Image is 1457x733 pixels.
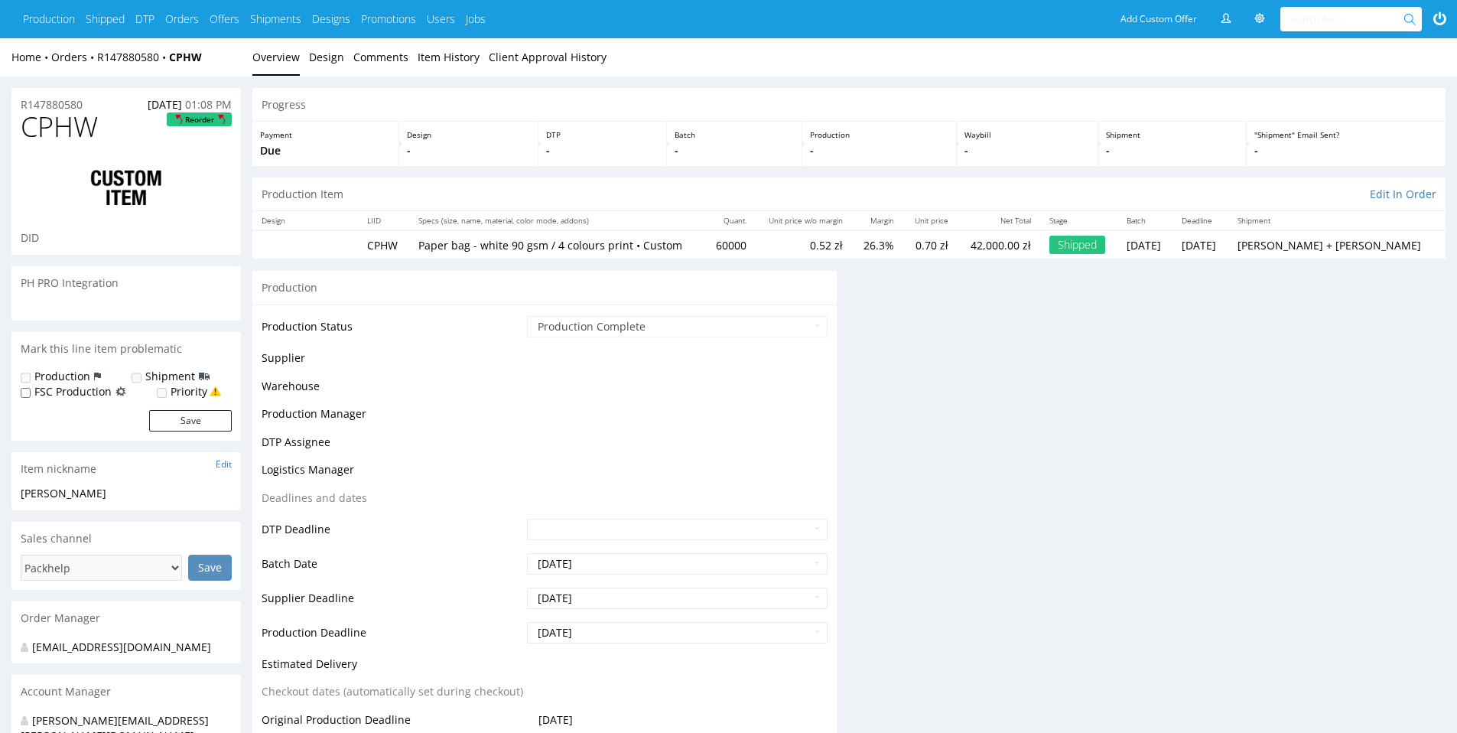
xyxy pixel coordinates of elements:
td: 60000 [704,230,756,259]
a: CPHW [169,50,202,64]
p: Payment [260,129,391,140]
td: Supplier [262,349,523,377]
th: Quant. [704,211,756,230]
th: Net Total [958,211,1040,230]
a: Orders [51,50,97,64]
a: Users [427,11,455,27]
span: CPHW [21,112,98,142]
div: Account Manager [11,675,241,709]
a: Designs [312,11,350,27]
td: 26.3% [852,230,903,259]
p: Production Item [262,187,343,202]
div: PH PRO Integration [11,266,241,300]
th: LIID [358,211,409,230]
img: icon-shipping-flag.svg [199,369,210,384]
td: Production Deadline [262,621,523,655]
label: FSC Production [34,384,112,399]
td: Supplier Deadline [262,586,523,621]
a: Shipped [86,11,125,27]
img: yellow_warning_triangle.png [210,386,221,397]
a: Offers [210,11,239,27]
div: [EMAIL_ADDRESS][DOMAIN_NAME] [21,640,220,655]
a: Edit [216,458,232,471]
label: Priority [171,384,207,399]
p: - [964,143,1090,158]
td: Logistics Manager [262,461,523,489]
span: Reorder [171,112,228,126]
td: Warehouse [262,377,523,406]
img: icon-fsc-production-flag.svg [115,384,126,399]
a: Comments [353,38,408,76]
td: Batch Date [262,552,523,586]
td: Production Manager [262,405,523,433]
td: Deadlines and dates [262,489,523,517]
th: Margin [852,211,903,230]
a: DTP [135,11,154,27]
p: - [1106,143,1239,158]
div: Sales channel [11,522,241,555]
td: Production Status [262,314,523,349]
input: Save [188,555,232,581]
th: Unit price [903,211,958,230]
label: Shipment [145,369,195,384]
p: - [1254,143,1438,158]
div: Mark this line item problematic [11,332,241,366]
p: Shipment [1106,129,1239,140]
p: Waybill [964,129,1090,140]
img: ico-item-custom-a8f9c3db6a5631ce2f509e228e8b95abde266dc4376634de7b166047de09ff05.png [65,158,187,219]
img: icon-production-flag.svg [94,369,101,384]
div: Production [252,270,837,305]
td: [PERSON_NAME] + [PERSON_NAME] [1228,230,1446,259]
a: Overview [252,38,300,76]
td: 42,000.00 zł [958,230,1040,259]
p: Production [810,129,948,140]
td: DTP Assignee [262,433,523,461]
a: R147880580 [97,50,169,64]
a: Home [11,50,51,64]
span: DID [21,230,39,245]
p: Batch [675,129,794,140]
th: Unit price w/o margin [756,211,853,230]
div: Item nickname [11,452,241,486]
p: - [546,143,659,158]
p: - [407,143,530,158]
p: DTP [546,129,659,140]
a: Jobs [466,11,486,27]
th: Specs (size, name, material, color mode, addons) [409,211,704,230]
p: - [810,143,948,158]
th: Batch [1117,211,1172,230]
label: Production [34,369,90,384]
td: DTP Deadline [262,517,523,552]
a: Shipments [250,11,301,27]
th: Shipment [1228,211,1446,230]
th: Deadline [1172,211,1228,230]
a: Edit In Order [1370,187,1436,202]
p: "Shipment" Email Sent? [1254,129,1438,140]
td: CPHW [358,230,409,259]
span: [DATE] [538,712,573,727]
div: Progress [252,88,1446,122]
a: Promotions [361,11,416,27]
p: Due [260,143,391,158]
a: Design [309,38,344,76]
a: Item History [418,38,480,76]
button: Save [149,410,232,432]
a: Orders [165,11,199,27]
span: [DATE] [148,97,182,112]
a: R147880580 [21,97,83,112]
th: Design [252,211,358,230]
p: Design [407,129,530,140]
td: Estimated Delivery [262,655,523,683]
td: 0.70 zł [903,230,958,259]
td: [DATE] [1117,230,1172,259]
td: [DATE] [1172,230,1228,259]
td: 0.52 zł [756,230,853,259]
td: Checkout dates (automatically set during checkout) [262,683,523,711]
p: - [675,143,794,158]
th: Stage [1040,211,1117,230]
div: Order Manager [11,601,241,635]
a: Client Approval History [489,38,607,76]
a: Add Custom Offer [1112,7,1205,31]
input: Search for... [1290,7,1407,31]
